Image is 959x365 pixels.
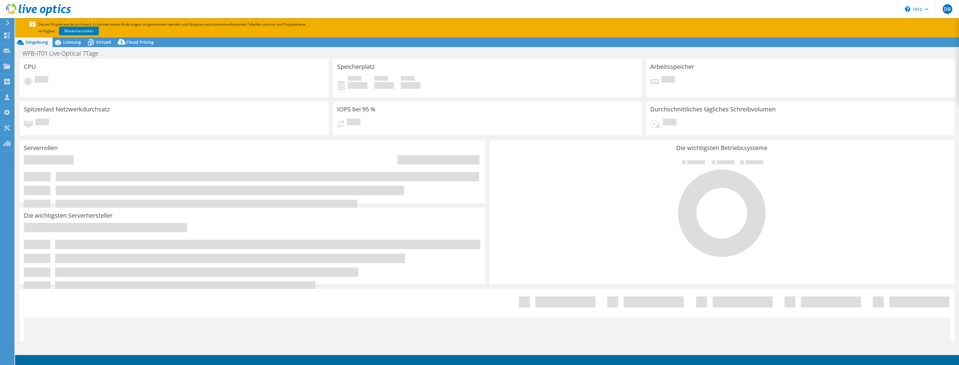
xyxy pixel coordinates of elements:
h3: Die wichtigsten Betriebssysteme [494,145,950,151]
h1: WFB-IT01 Live Optical 7Tage [20,50,108,57]
span: Ausstehend [661,76,675,84]
svg: \n [905,6,910,12]
span: Belegt [348,76,361,82]
span: Umgebung [26,39,48,45]
a: Wiederherstellen [59,27,99,35]
h3: Speicherplatz [337,63,375,70]
span: Insgesamt [401,76,415,82]
span: DB [943,4,952,14]
h4: 0 GiB [348,82,367,89]
h3: IOPS bei 95 % [337,106,376,113]
p: Dieses Projekt wurde archiviert. Es können keine Änderungen vorgenommen werden und Graphen und zu... [29,21,325,34]
h3: Arbeitsspeicher [650,63,694,70]
h4: 0 GiB [401,82,421,89]
h3: Serverrollen [24,145,58,151]
span: Ausstehend [347,119,360,127]
span: Ausstehend [35,76,48,84]
h3: Spitzenlast Netzwerkdurchsatz [24,106,110,113]
span: Cloud Pricing [126,39,154,45]
span: Ausstehend [35,119,49,127]
h3: Die wichtigsten Serverhersteller [24,212,113,219]
h4: 0 GiB [374,82,394,89]
span: Leistung [63,39,81,45]
span: Virtuell [96,39,111,45]
h3: CPU [24,63,36,70]
span: Verfügbar [374,76,388,82]
span: Ausstehend [663,119,676,127]
h3: Durchschnittliches tägliches Schreibvolumen [650,106,776,113]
